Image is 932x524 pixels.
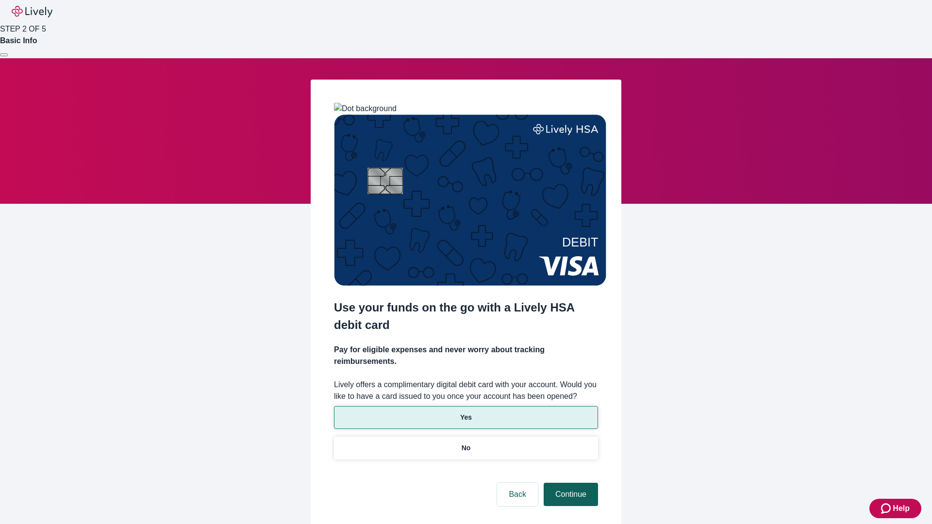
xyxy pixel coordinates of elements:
[334,406,598,429] button: Yes
[334,379,598,402] label: Lively offers a complimentary digital debit card with your account. Would you like to have a card...
[334,103,397,115] img: Dot background
[881,503,893,514] svg: Zendesk support icon
[12,6,52,17] img: Lively
[334,115,606,286] img: Debit card
[334,437,598,459] button: No
[460,412,472,423] p: Yes
[334,344,598,367] h4: Pay for eligible expenses and never worry about tracking reimbursements.
[544,483,598,506] button: Continue
[334,299,598,334] h2: Use your funds on the go with a Lively HSA debit card
[869,499,921,518] button: Zendesk support iconHelp
[893,503,910,514] span: Help
[462,443,471,453] p: No
[497,483,538,506] button: Back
